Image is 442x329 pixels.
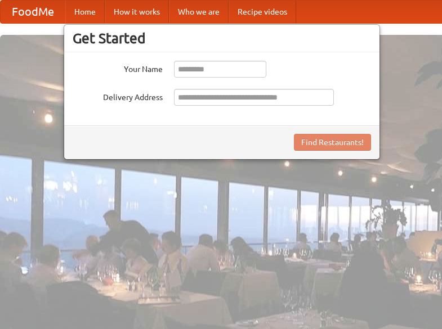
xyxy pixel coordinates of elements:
[169,1,229,23] a: Who we are
[65,1,105,23] a: Home
[294,134,371,151] button: Find Restaurants!
[105,1,169,23] a: How it works
[1,1,65,23] a: FoodMe
[73,89,163,103] label: Delivery Address
[73,30,371,47] h3: Get Started
[229,1,296,23] a: Recipe videos
[73,61,163,75] label: Your Name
